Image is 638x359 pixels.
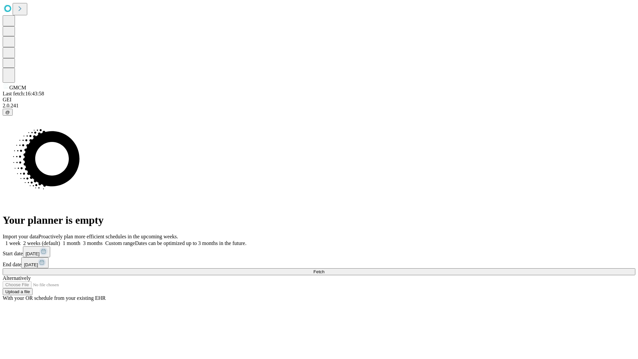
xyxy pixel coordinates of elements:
[5,110,10,115] span: @
[3,246,635,257] div: Start date
[21,257,49,268] button: [DATE]
[3,275,31,281] span: Alternatively
[83,240,103,246] span: 3 months
[3,234,39,239] span: Import your data
[135,240,246,246] span: Dates can be optimized up to 3 months in the future.
[24,262,38,267] span: [DATE]
[63,240,80,246] span: 1 month
[105,240,135,246] span: Custom range
[5,240,21,246] span: 1 week
[3,91,44,96] span: Last fetch: 16:43:58
[39,234,178,239] span: Proactively plan more efficient schedules in the upcoming weeks.
[3,288,33,295] button: Upload a file
[3,214,635,226] h1: Your planner is empty
[3,295,106,301] span: With your OR schedule from your existing EHR
[23,246,50,257] button: [DATE]
[23,240,60,246] span: 2 weeks (default)
[3,257,635,268] div: End date
[3,103,635,109] div: 2.0.241
[26,251,40,256] span: [DATE]
[313,269,324,274] span: Fetch
[3,97,635,103] div: GEI
[3,109,13,116] button: @
[9,85,26,90] span: GMCM
[3,268,635,275] button: Fetch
